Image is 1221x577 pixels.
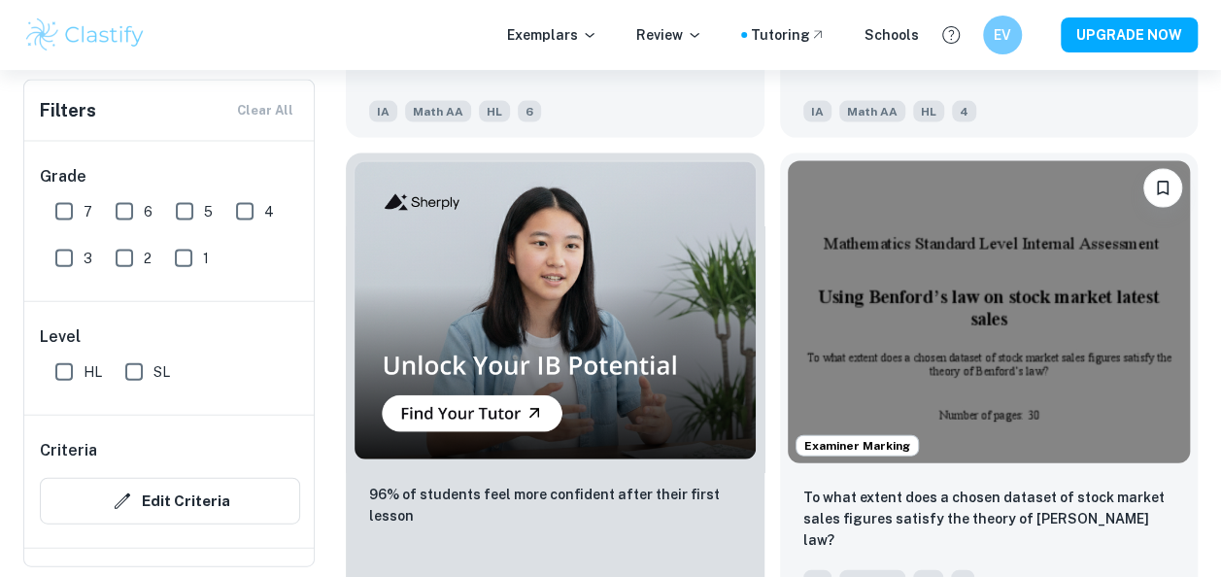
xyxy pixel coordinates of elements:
[354,161,757,460] img: Thumbnail
[264,201,274,222] span: 4
[153,361,170,383] span: SL
[40,439,97,462] h6: Criteria
[1061,17,1198,52] button: UPGRADE NOW
[144,201,153,222] span: 6
[144,248,152,269] span: 2
[934,18,967,51] button: Help and Feedback
[636,24,702,46] p: Review
[803,487,1175,551] p: To what extent does a chosen dataset of stock market sales figures satisfy the theory of Benford’...
[518,101,541,122] span: 6
[952,101,976,122] span: 4
[23,16,147,54] img: Clastify logo
[204,201,213,222] span: 5
[751,24,826,46] a: Tutoring
[1143,169,1182,208] button: Bookmark
[40,325,300,349] h6: Level
[865,24,919,46] a: Schools
[797,437,918,455] span: Examiner Marking
[479,101,510,122] span: HL
[369,484,741,526] p: 96% of students feel more confident after their first lesson
[405,101,471,122] span: Math AA
[983,16,1022,54] button: EV
[507,24,597,46] p: Exemplars
[803,101,831,122] span: IA
[788,161,1191,463] img: Math AA IA example thumbnail: To what extent does a chosen dataset of
[84,361,102,383] span: HL
[40,97,96,124] h6: Filters
[84,248,92,269] span: 3
[203,248,209,269] span: 1
[40,165,300,188] h6: Grade
[839,101,905,122] span: Math AA
[369,101,397,122] span: IA
[992,24,1014,46] h6: EV
[913,101,944,122] span: HL
[40,478,300,525] button: Edit Criteria
[84,201,92,222] span: 7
